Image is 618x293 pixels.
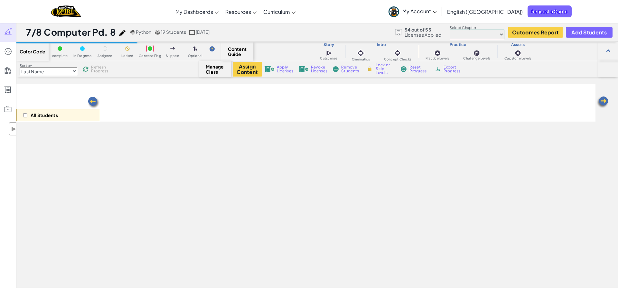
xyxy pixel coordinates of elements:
[418,42,497,47] h3: Practice
[87,96,100,109] img: Arrow_Left.png
[299,66,308,72] img: IconLicenseRevoke.svg
[225,8,251,15] span: Resources
[91,65,111,73] span: Refresh Progress
[313,42,345,47] h3: Story
[515,50,521,56] img: IconCapstoneLevel.svg
[20,49,45,54] span: Color Code
[121,54,133,58] span: Locked
[51,5,81,18] a: Ozaria by CodeCombat logo
[51,5,81,18] img: Home
[189,30,195,35] img: calendar.svg
[434,50,441,56] img: IconPracticeLevel.svg
[504,57,531,60] span: Capstone Levels
[277,65,293,73] span: Apply Licenses
[409,65,429,73] span: Reset Progress
[473,50,480,56] img: IconChallengeLevel.svg
[345,42,418,47] h3: Intro
[508,27,563,38] button: Outcomes Report
[170,47,175,50] img: IconSkippedLevel.svg
[98,54,113,58] span: Assigned
[497,42,538,47] h3: Assess
[426,57,449,60] span: Practice Levels
[352,58,370,61] span: Cinematics
[389,6,399,17] img: avatar
[265,66,274,72] img: IconLicenseApply.svg
[222,3,260,20] a: Resources
[31,113,58,118] p: All Students
[52,54,68,58] span: complete
[450,25,504,30] label: Select Chapter
[447,8,523,15] span: English ([GEOGRAPHIC_DATA])
[136,29,151,35] span: Python
[81,65,90,73] img: IconReload.svg
[341,65,360,73] span: Remove Students
[444,3,526,20] a: English ([GEOGRAPHIC_DATA])
[393,49,402,58] img: IconInteractive.svg
[311,65,327,73] span: Revoke Licenses
[175,8,213,15] span: My Dashboards
[206,64,225,74] span: Manage Class
[166,54,179,58] span: Skipped
[154,30,160,35] img: MultipleUsers.png
[402,8,437,14] span: My Account
[528,5,572,17] a: Request a Quote
[228,46,247,57] span: Content Guide
[333,66,339,72] img: IconRemoveStudents.svg
[596,96,609,109] img: Arrow_Left.png
[119,30,126,36] img: iconPencil.svg
[161,29,186,35] span: 19 Students
[463,57,490,60] span: Challenge Levels
[20,63,77,68] label: Sort by
[172,3,222,20] a: My Dashboards
[188,54,202,58] span: Optional
[196,29,210,35] span: [DATE]
[130,30,135,35] img: python.png
[405,32,442,37] span: Licenses Applied
[26,26,116,38] h1: 7/8 Computer Pd. 8
[566,27,612,38] button: Add Students
[435,66,441,72] img: IconArchive.svg
[400,66,407,72] img: IconReset.svg
[210,46,215,51] img: IconHint.svg
[320,57,337,60] span: Cutscenes
[193,46,197,51] img: IconOptionalLevel.svg
[73,54,91,58] span: In Progress
[260,3,299,20] a: Curriculum
[571,30,607,35] span: Add Students
[139,54,161,58] span: Concept Flag
[385,1,440,22] a: My Account
[366,66,373,72] img: IconLock.svg
[444,65,463,73] span: Export Progress
[405,27,442,32] span: 54 out of 55
[263,8,290,15] span: Curriculum
[233,62,262,77] button: Assign Content
[376,63,395,75] span: Lock or Skip Levels
[326,50,333,57] img: IconCutscene.svg
[356,49,365,58] img: IconCinematic.svg
[384,58,411,61] span: Concept Checks
[11,124,16,133] span: ▶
